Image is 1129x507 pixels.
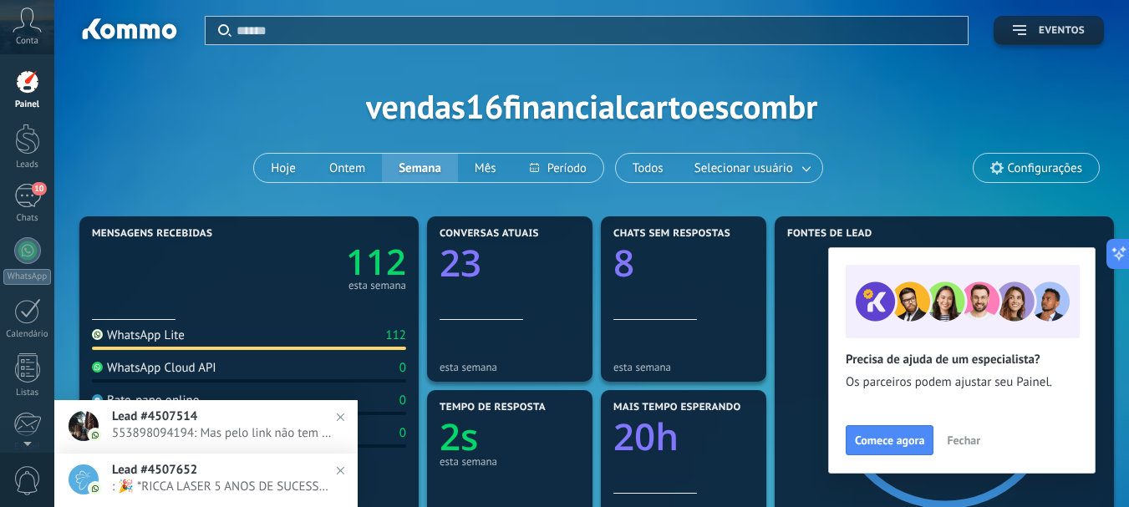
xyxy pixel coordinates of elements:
span: 10 [32,182,46,195]
text: 23 [440,237,481,287]
span: Lead #4507652 [112,462,197,478]
span: Fechar [947,434,980,446]
button: Ontem [313,154,382,182]
div: Listas [3,388,52,398]
div: 0 [399,393,406,408]
button: Selecionar usuário [680,154,822,182]
span: Selecionar usuário [691,157,796,180]
span: Lead #4507514 [112,408,197,424]
button: Semana [382,154,458,182]
text: 112 [346,238,406,286]
a: Lead #4507514553898094194: Mas pelo link não tem erro [54,400,358,454]
img: com.amocrm.amocrmwa.svg [89,429,101,441]
span: Fontes de lead [787,228,872,240]
div: WhatsApp [3,269,51,285]
div: Leads [3,160,52,170]
span: Eventos [1039,25,1085,37]
img: com.amocrm.amocrmwa.svg [89,483,101,494]
button: Comece agora [846,425,933,455]
div: 0 [399,425,406,441]
div: Bate-papo online [92,393,199,408]
span: Conta [16,36,38,47]
div: WhatsApp Cloud API [92,360,216,376]
a: Lead #4507652: 🎉 *RICCA LASER 5 ANOS DE SUCESSO!* 🎉 Aproveite as promoções especiais de aniversár... [54,454,358,507]
img: WhatsApp Lite [92,329,103,340]
div: esta semana [613,361,754,373]
text: 2s [440,411,479,461]
span: Mais tempo esperando [613,402,741,413]
button: Mês [458,154,513,182]
span: Os parceiros podem ajustar seu Painel. [846,374,1078,391]
img: close_notification.svg [328,405,353,429]
img: WhatsApp Cloud API [92,362,103,373]
span: Chats sem respostas [613,228,730,240]
img: close_notification.svg [328,459,353,483]
button: Período [513,154,603,182]
button: Eventos [994,16,1104,45]
text: 8 [613,237,634,287]
div: Calendário [3,329,52,340]
div: WhatsApp Lite [92,327,185,343]
a: 112 [249,238,406,286]
div: Chats [3,213,52,224]
button: Fechar [939,428,988,453]
span: Tempo de resposta [440,402,546,413]
div: esta semana [440,361,580,373]
span: 553898094194: Mas pelo link não tem erro [112,425,333,441]
div: Painel [3,99,52,110]
span: Conversas atuais [440,228,539,240]
div: 112 [385,327,406,343]
span: Configurações [1008,161,1082,175]
button: Todos [616,154,680,182]
div: esta semana [348,281,406,290]
h2: Precisa de ajuda de um especialista? [846,352,1078,368]
span: Mensagens recebidas [92,228,212,240]
button: Hoje [254,154,313,182]
span: Comece agora [855,434,924,446]
span: : 🎉 *RICCA LASER 5 ANOS DE SUCESSO!* 🎉 Aproveite as promoções especiais de aniversário! 🚨COMBO CO... [112,479,333,494]
a: 20h [613,411,754,461]
div: 0 [399,360,406,376]
img: Bate-papo online [92,394,103,405]
div: esta semana [440,455,580,468]
text: 20h [613,411,679,461]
